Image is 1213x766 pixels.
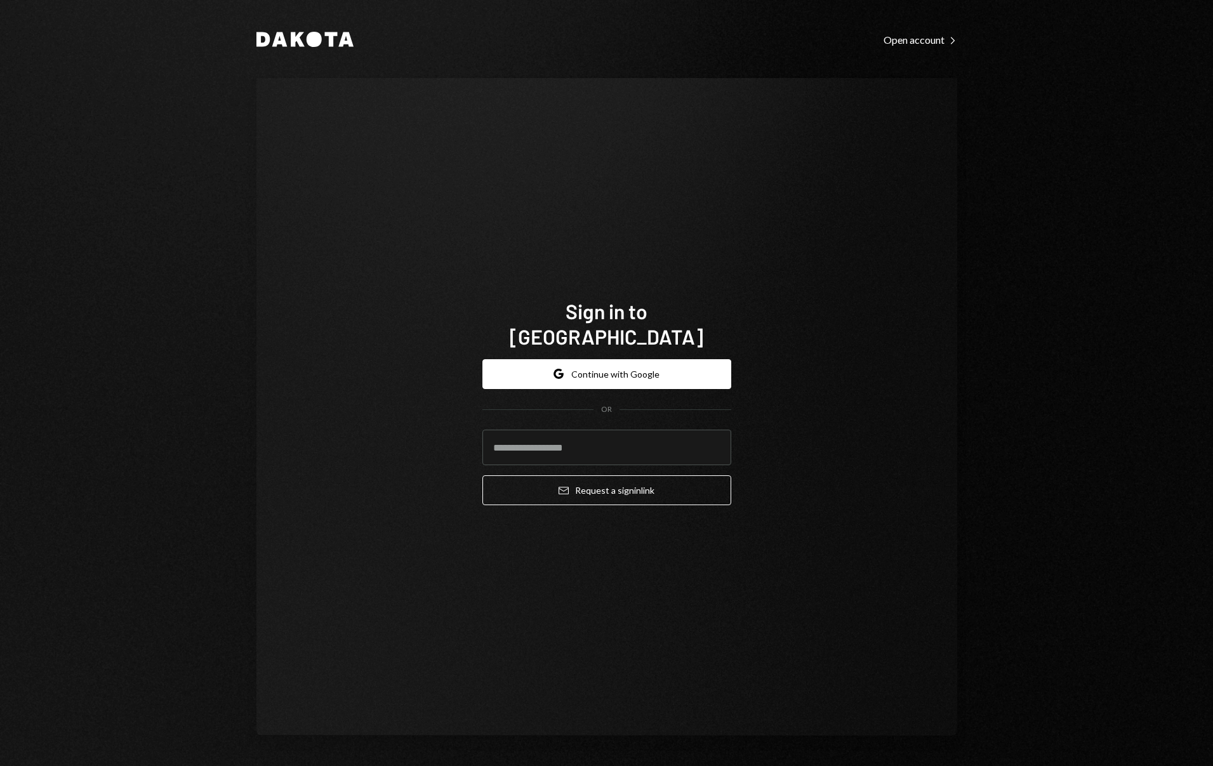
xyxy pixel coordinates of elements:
[601,404,612,415] div: OR
[482,298,731,349] h1: Sign in to [GEOGRAPHIC_DATA]
[884,34,957,46] div: Open account
[482,475,731,505] button: Request a signinlink
[482,359,731,389] button: Continue with Google
[884,32,957,46] a: Open account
